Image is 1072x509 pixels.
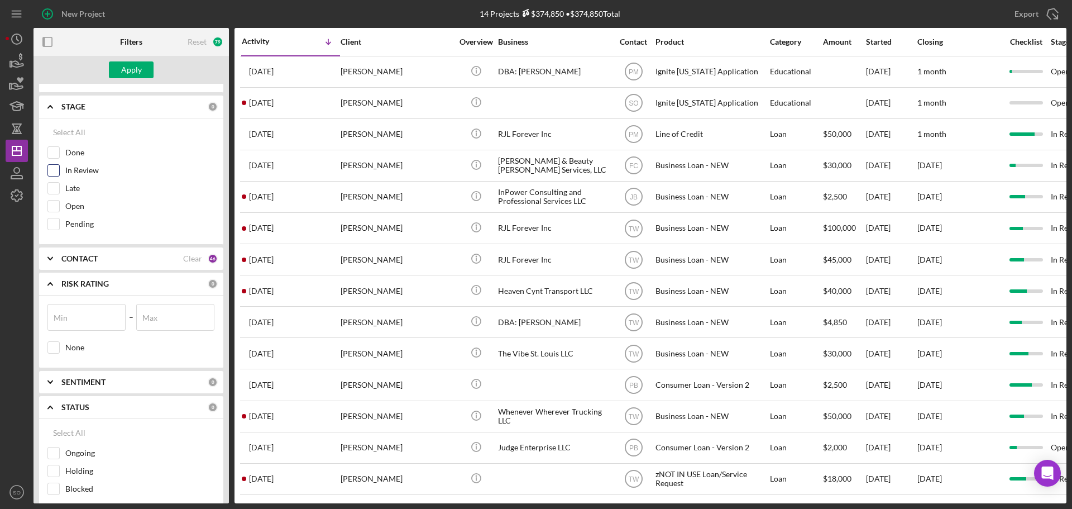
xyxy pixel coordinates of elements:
b: STATUS [61,403,89,412]
button: Export [1003,3,1066,25]
div: [PERSON_NAME] [341,307,452,337]
time: 2025-09-29 16:25 [249,98,274,107]
div: [PERSON_NAME] [341,88,452,118]
span: $2,000 [823,443,847,452]
time: 2025-09-02 15:57 [249,161,274,170]
label: None [65,342,84,353]
label: Blocked [65,483,215,494]
div: 0 [208,377,218,387]
div: Open Intercom Messenger [1034,460,1061,487]
div: Ignite [US_STATE] Application [655,88,767,118]
label: In Review [65,165,215,176]
div: RJL Forever Inc [498,120,610,149]
div: [PERSON_NAME] [341,120,452,149]
div: Educational [770,57,822,87]
label: Min [54,313,68,322]
div: [PERSON_NAME] [341,213,452,243]
div: Loan [770,213,822,243]
text: FC [629,162,638,170]
div: InPower Consulting and Professional Services LLC [498,182,610,212]
div: [DATE] [866,370,916,399]
div: [PERSON_NAME] [341,433,452,463]
div: zNOT IN USE Loan/Service Request [655,464,767,494]
div: [DATE] [866,245,916,274]
span: $40,000 [823,286,851,296]
button: Select All [47,422,91,444]
div: Checklist [1002,37,1050,46]
div: [DATE] [866,57,916,87]
div: The Vibe St. Louis LLC [498,339,610,368]
time: 2025-03-24 16:38 [249,255,274,264]
div: [PERSON_NAME] [341,370,452,399]
div: [PERSON_NAME] [341,57,452,87]
time: 2025-08-13 16:17 [249,192,274,201]
div: Reset [188,37,207,46]
b: Filters [120,37,142,46]
time: [DATE] [917,223,942,232]
label: Holding [65,465,215,477]
time: [DATE] [917,474,942,483]
div: Business Loan - NEW [655,151,767,180]
div: [PERSON_NAME] [341,276,452,306]
div: Loan [770,151,822,180]
time: 2025-10-01 18:00 [249,67,274,76]
div: 79 [212,36,223,47]
span: $2,500 [823,380,847,389]
div: [DATE] [866,88,916,118]
div: Loan [770,182,822,212]
span: $30,000 [823,349,851,358]
div: Closing [917,37,1001,46]
div: 0 [208,402,218,412]
div: [DATE] [866,464,916,494]
div: [DATE] [866,307,916,337]
time: [DATE] [917,317,942,327]
div: 46 [208,254,218,264]
time: 2024-02-26 15:41 [249,474,274,483]
text: PB [629,382,638,389]
div: [PERSON_NAME] [341,339,452,368]
text: JB [629,193,637,201]
div: Started [866,37,916,46]
div: $100,000 [823,213,865,243]
div: Contact [612,37,654,46]
text: SO [13,489,21,496]
div: Loan [770,307,822,337]
time: 2025-07-21 19:36 [249,223,274,232]
label: Open [65,201,215,212]
div: 0 [208,102,218,112]
time: [DATE] [917,192,942,201]
time: [DATE] [917,380,942,389]
div: [DATE] [866,276,916,306]
div: Amount [823,37,865,46]
time: 2025-03-04 21:02 [249,318,274,327]
div: Consumer Loan - Version 2 [655,370,767,399]
time: [DATE] [917,286,942,296]
time: [DATE] [917,160,942,170]
text: TW [628,256,639,264]
div: Business Loan - NEW [655,182,767,212]
div: Loan [770,245,822,274]
text: TW [628,475,639,483]
div: Export [1014,3,1038,25]
div: Loan [770,339,822,368]
div: New Project [61,3,105,25]
span: $45,000 [823,255,851,264]
div: RJL Forever Inc [498,213,610,243]
div: DBA: [PERSON_NAME] [498,57,610,87]
b: STAGE [61,102,85,111]
time: 2024-09-02 16:46 [249,443,274,452]
div: Client [341,37,452,46]
text: TW [628,413,639,421]
div: 14 Projects • $374,850 Total [480,9,620,18]
div: Loan [770,276,822,306]
div: 0 [208,279,218,289]
b: CONTACT [61,254,98,263]
text: PM [629,131,639,139]
div: DBA: [PERSON_NAME] [498,307,610,337]
div: Ignite [US_STATE] Application [655,57,767,87]
text: TW [628,318,639,326]
div: [DATE] [866,182,916,212]
div: Loan [770,120,822,149]
div: [DATE] [866,213,916,243]
div: [PERSON_NAME] [341,182,452,212]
